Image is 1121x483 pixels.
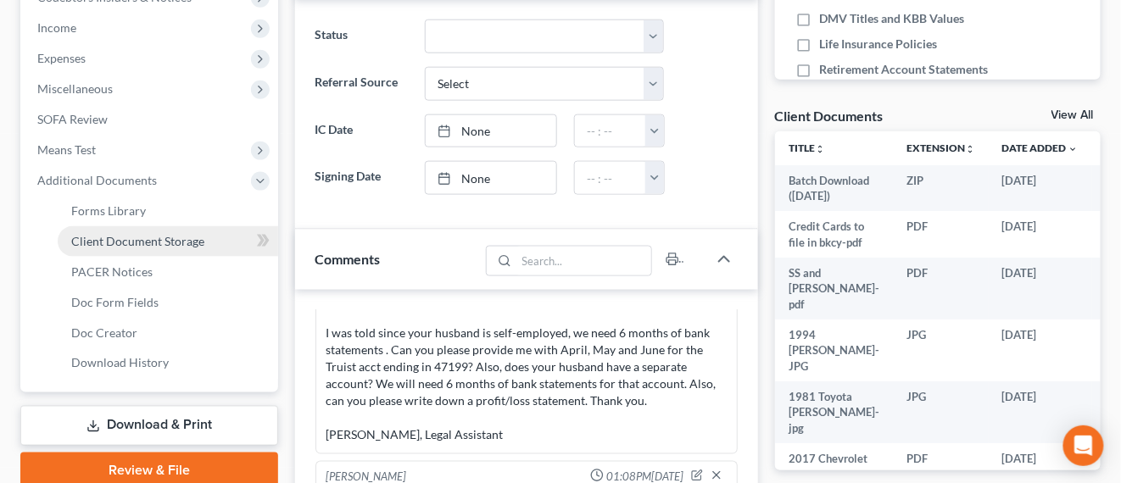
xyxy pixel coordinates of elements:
[893,319,989,381] td: JPG
[37,51,86,65] span: Expenses
[989,258,1092,319] td: [DATE]
[965,144,975,154] i: unfold_more
[307,114,417,148] label: IC Date
[58,226,278,257] a: Client Document Storage
[893,211,989,258] td: PDF
[307,67,417,101] label: Referral Source
[815,144,825,154] i: unfold_more
[426,115,556,147] a: None
[775,258,893,319] td: SS and [PERSON_NAME]-pdf
[71,203,146,218] span: Forms Library
[893,381,989,443] td: JPG
[24,104,278,135] a: SOFA Review
[893,258,989,319] td: PDF
[775,211,893,258] td: Credit Cards to file in bkcy-pdf
[37,81,113,96] span: Miscellaneous
[989,381,1092,443] td: [DATE]
[71,325,137,340] span: Doc Creator
[789,142,825,154] a: Titleunfold_more
[71,264,153,279] span: PACER Notices
[71,295,159,309] span: Doc Form Fields
[1002,142,1079,154] a: Date Added expand_more
[58,348,278,379] a: Download History
[989,211,1092,258] td: [DATE]
[58,287,278,318] a: Doc Form Fields
[575,162,646,194] input: -- : --
[775,319,893,381] td: 1994 [PERSON_NAME]-JPG
[37,20,76,35] span: Income
[315,251,381,267] span: Comments
[819,10,964,27] span: DMV Titles and KBB Values
[775,107,884,125] div: Client Documents
[516,247,651,275] input: Search...
[1051,109,1094,121] a: View All
[1063,425,1104,466] div: Open Intercom Messenger
[71,356,169,370] span: Download History
[575,115,646,147] input: -- : --
[71,234,204,248] span: Client Document Storage
[58,196,278,226] a: Forms Library
[307,19,417,53] label: Status
[58,257,278,287] a: PACER Notices
[20,406,278,446] a: Download & Print
[989,319,1092,381] td: [DATE]
[307,161,417,195] label: Signing Date
[58,318,278,348] a: Doc Creator
[819,61,988,78] span: Retirement Account Statements
[775,381,893,443] td: 1981 Toyota [PERSON_NAME]-jpg
[906,142,975,154] a: Extensionunfold_more
[893,165,989,212] td: ZIP
[326,291,727,443] div: Good morning [PERSON_NAME] I was told since your husband is self-employed, we need 6 months of ba...
[1068,144,1079,154] i: expand_more
[819,36,937,53] span: Life Insurance Policies
[989,165,1092,212] td: [DATE]
[775,165,893,212] td: Batch Download ([DATE])
[37,142,96,157] span: Means Test
[37,112,108,126] span: SOFA Review
[426,162,556,194] a: None
[37,173,157,187] span: Additional Documents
